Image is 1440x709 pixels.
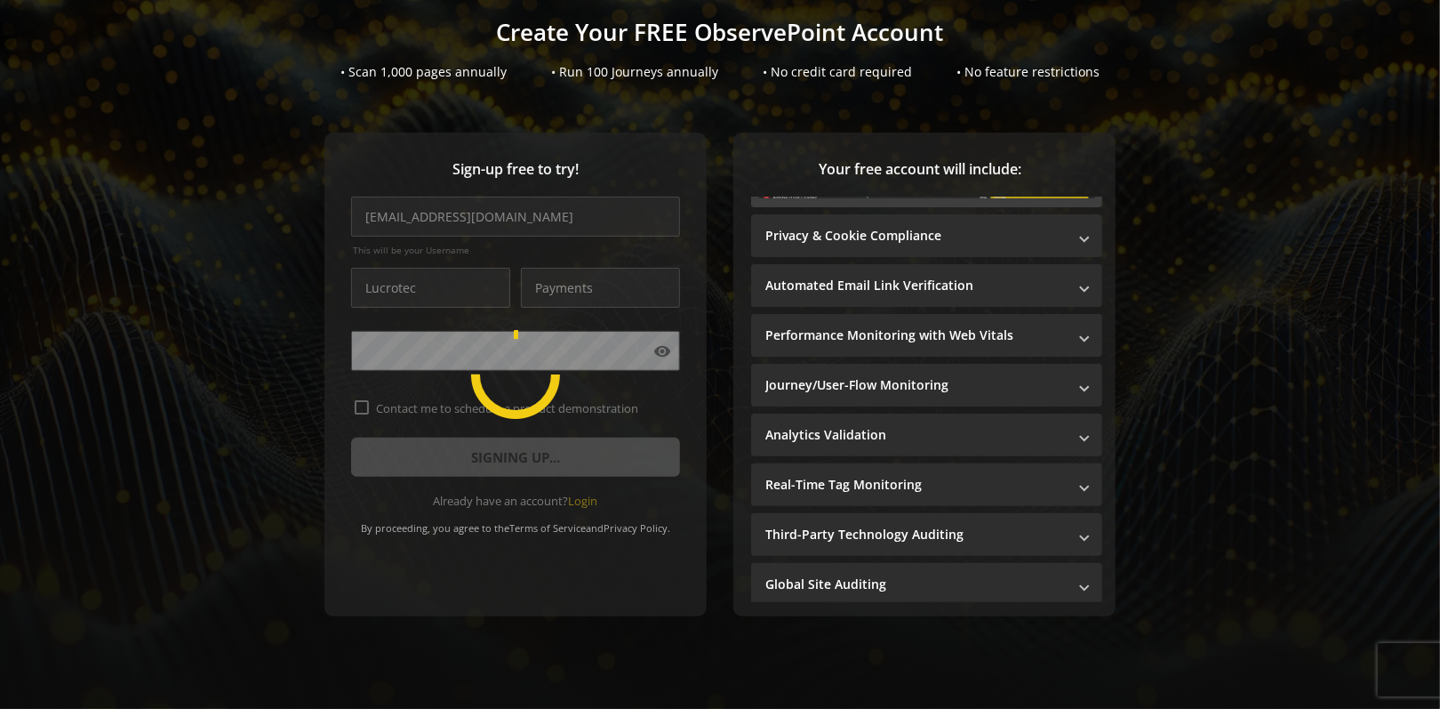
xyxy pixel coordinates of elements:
[751,214,1102,257] mat-expansion-panel-header: Privacy & Cookie Compliance
[751,513,1102,556] mat-expansion-panel-header: Third-Party Technology Auditing
[751,463,1102,506] mat-expansion-panel-header: Real-Time Tag Monitoring
[765,227,1067,245] mat-panel-title: Privacy & Cookie Compliance
[751,159,1089,180] span: Your free account will include:
[765,576,1067,593] mat-panel-title: Global Site Auditing
[351,510,680,535] div: By proceeding, you agree to the and .
[956,63,1100,81] div: • No feature restrictions
[751,414,1102,456] mat-expansion-panel-header: Analytics Validation
[765,277,1067,294] mat-panel-title: Automated Email Link Verification
[351,159,680,180] span: Sign-up free to try!
[509,521,586,535] a: Terms of Service
[751,364,1102,407] mat-expansion-panel-header: Journey/User-Flow Monitoring
[765,526,1067,544] mat-panel-title: Third-Party Technology Auditing
[763,63,912,81] div: • No credit card required
[765,476,1067,494] mat-panel-title: Real-Time Tag Monitoring
[751,563,1102,606] mat-expansion-panel-header: Global Site Auditing
[340,63,507,81] div: • Scan 1,000 pages annually
[751,314,1102,357] mat-expansion-panel-header: Performance Monitoring with Web Vitals
[751,264,1102,307] mat-expansion-panel-header: Automated Email Link Verification
[765,426,1067,444] mat-panel-title: Analytics Validation
[551,63,718,81] div: • Run 100 Journeys annually
[765,376,1067,394] mat-panel-title: Journey/User-Flow Monitoring
[765,326,1067,344] mat-panel-title: Performance Monitoring with Web Vitals
[604,521,668,535] a: Privacy Policy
